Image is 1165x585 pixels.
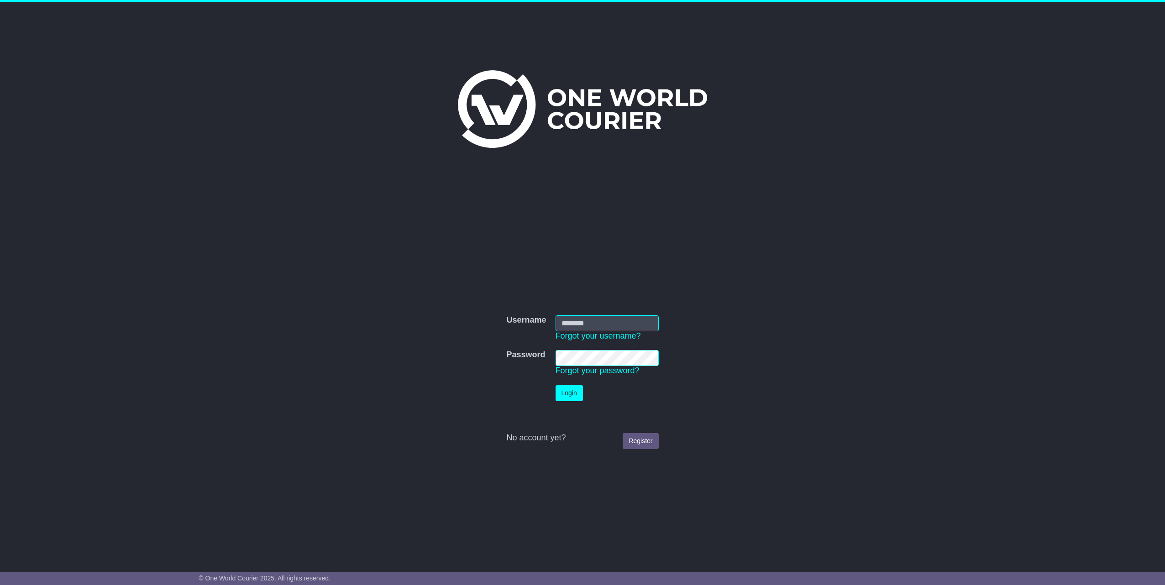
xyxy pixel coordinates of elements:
[506,350,545,360] label: Password
[556,366,640,375] a: Forgot your password?
[556,385,583,401] button: Login
[506,433,658,443] div: No account yet?
[458,70,707,148] img: One World
[199,575,331,582] span: © One World Courier 2025. All rights reserved.
[623,433,658,449] a: Register
[506,315,546,325] label: Username
[556,331,641,340] a: Forgot your username?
